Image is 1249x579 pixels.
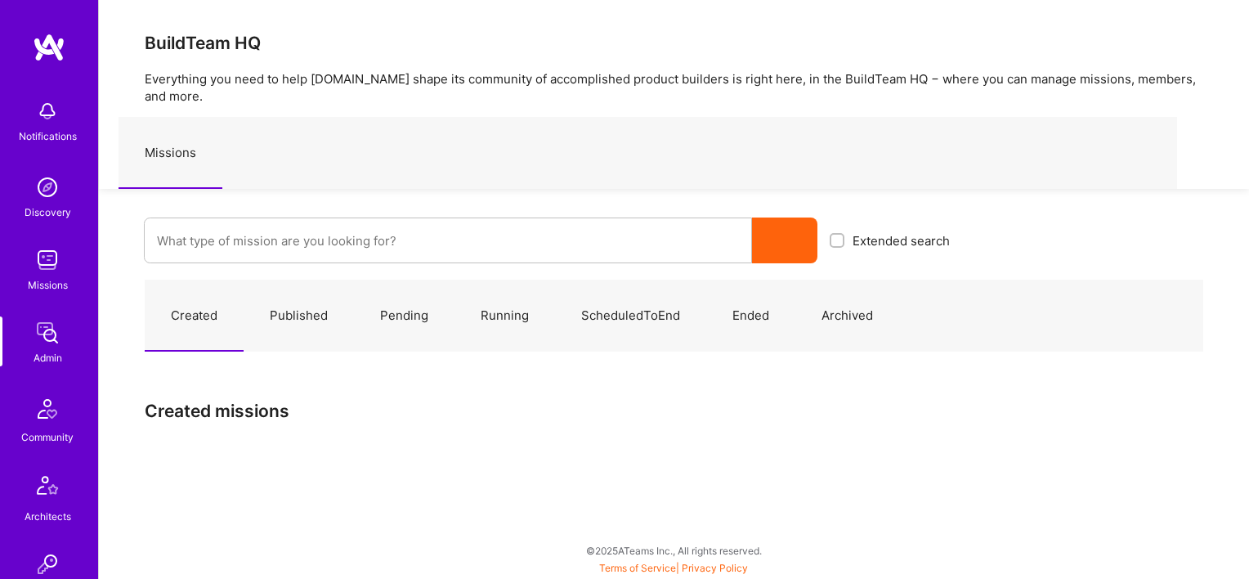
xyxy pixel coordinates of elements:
[34,349,62,366] div: Admin
[599,562,748,574] span: |
[19,128,77,145] div: Notifications
[25,508,71,525] div: Architects
[31,244,64,276] img: teamwork
[28,389,67,429] img: Community
[145,401,1203,421] h3: Created missions
[98,530,1249,571] div: © 2025 ATeams Inc., All rights reserved.
[244,281,354,352] a: Published
[31,95,64,128] img: bell
[706,281,795,352] a: Ended
[682,562,748,574] a: Privacy Policy
[21,429,74,446] div: Community
[157,220,739,262] input: What type of mission are you looking for?
[119,118,222,189] a: Missions
[33,33,65,62] img: logo
[145,70,1203,105] p: Everything you need to help [DOMAIN_NAME] shape its community of accomplished product builders is...
[776,231,795,250] i: icon Search
[454,281,555,352] a: Running
[31,316,64,349] img: admin teamwork
[354,281,454,352] a: Pending
[145,281,244,352] a: Created
[28,469,67,508] img: Architects
[555,281,706,352] a: ScheduledToEnd
[25,204,71,221] div: Discovery
[28,276,68,294] div: Missions
[145,33,1203,53] h3: BuildTeam HQ
[853,232,950,249] span: Extended search
[31,171,64,204] img: discovery
[599,562,676,574] a: Terms of Service
[795,281,899,352] a: Archived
